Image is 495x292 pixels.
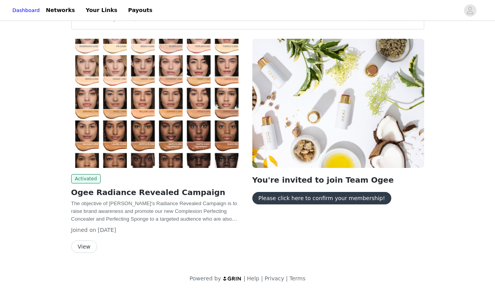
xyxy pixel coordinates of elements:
h2: Ogee Radiance Revealed Campaign [71,187,243,198]
span: | [261,275,263,282]
img: Ogee [252,39,424,168]
span: Joined on [71,227,96,233]
span: Powered by [190,275,221,282]
button: View [71,240,97,253]
div: avatar [466,4,474,17]
a: Terms [289,275,305,282]
span: Activated [71,174,101,183]
img: Ogee [71,39,243,168]
span: | [243,275,245,282]
a: Your Links [81,2,122,19]
a: Help [247,275,259,282]
span: The objective of [PERSON_NAME]'s Radiance Revealed Campaign is to raise brand awareness and promo... [71,200,237,230]
span: | [286,275,288,282]
a: Dashboard [12,7,40,14]
button: Please click here to confirm your membership! [252,192,391,204]
a: Networks [41,2,80,19]
a: Payouts [123,2,157,19]
img: logo [223,276,242,281]
a: Privacy [265,275,284,282]
h2: You're invited to join Team Ogee [252,174,424,186]
a: View [71,244,97,250]
span: [DATE] [98,227,116,233]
